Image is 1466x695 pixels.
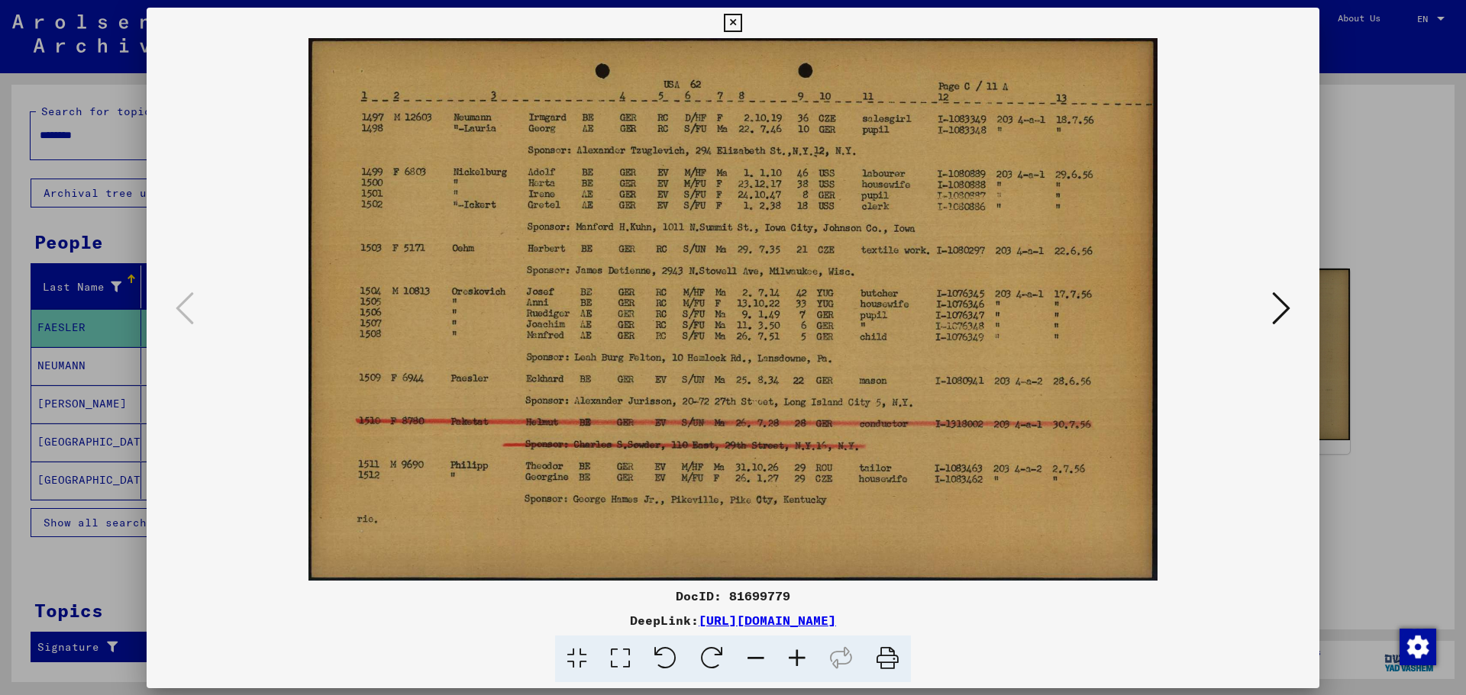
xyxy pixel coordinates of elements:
[1400,629,1436,665] img: Change consent
[147,587,1319,605] div: DocID: 81699779
[1399,628,1435,664] div: Change consent
[147,611,1319,629] div: DeepLink:
[699,613,836,628] a: [URL][DOMAIN_NAME]
[199,38,1267,581] img: 001.jpg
